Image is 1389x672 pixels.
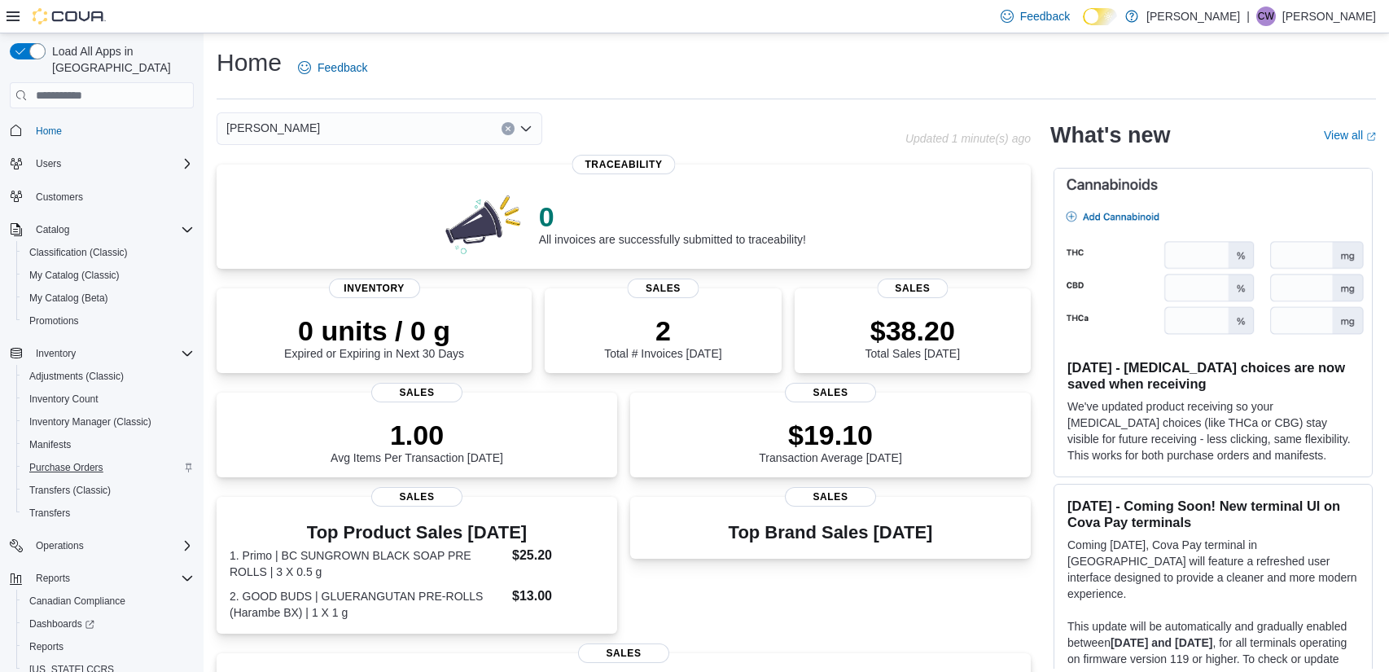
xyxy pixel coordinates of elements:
[905,132,1031,145] p: Updated 1 minute(s) ago
[23,503,77,523] a: Transfers
[23,458,194,477] span: Purchase Orders
[16,287,200,310] button: My Catalog (Beta)
[371,383,462,402] span: Sales
[3,342,200,365] button: Inventory
[539,200,806,246] div: All invoices are successfully submitted to traceability!
[29,393,99,406] span: Inventory Count
[29,484,111,497] span: Transfers (Classic)
[29,344,82,363] button: Inventory
[16,456,200,479] button: Purchase Orders
[23,266,194,285] span: My Catalog (Classic)
[23,412,158,432] a: Inventory Manager (Classic)
[23,288,194,308] span: My Catalog (Beta)
[519,122,532,135] button: Open list of options
[16,241,200,264] button: Classification (Classic)
[230,588,506,621] dt: 2. GOOD BUDS | GLUERANGUTAN PRE-ROLLS (Harambe BX) | 1 X 1 g
[29,154,194,173] span: Users
[29,569,77,588] button: Reports
[3,118,200,142] button: Home
[1050,122,1170,148] h2: What's new
[23,243,134,262] a: Classification (Classic)
[502,122,515,135] button: Clear input
[23,367,130,386] a: Adjustments (Classic)
[759,419,902,451] p: $19.10
[36,539,84,552] span: Operations
[230,523,604,542] h3: Top Product Sales [DATE]
[23,458,110,477] a: Purchase Orders
[36,157,61,170] span: Users
[1083,8,1117,25] input: Dark Mode
[29,536,194,556] span: Operations
[1247,7,1250,26] p: |
[46,43,194,76] span: Load All Apps in [GEOGRAPHIC_DATA]
[23,288,115,308] a: My Catalog (Beta)
[785,487,876,507] span: Sales
[1067,398,1359,463] p: We've updated product receiving so your [MEDICAL_DATA] choices (like THCa or CBG) stay visible fo...
[578,643,669,663] span: Sales
[1282,7,1376,26] p: [PERSON_NAME]
[331,419,503,451] p: 1.00
[16,433,200,456] button: Manifests
[23,412,194,432] span: Inventory Manager (Classic)
[441,191,526,256] img: 0
[29,415,151,428] span: Inventory Manager (Classic)
[865,314,960,360] div: Total Sales [DATE]
[865,314,960,347] p: $38.20
[3,152,200,175] button: Users
[29,269,120,282] span: My Catalog (Classic)
[36,572,70,585] span: Reports
[29,370,124,383] span: Adjustments (Classic)
[16,590,200,613] button: Canadian Compliance
[3,567,200,590] button: Reports
[29,344,194,363] span: Inventory
[23,266,126,285] a: My Catalog (Classic)
[23,481,194,500] span: Transfers (Classic)
[16,310,200,332] button: Promotions
[23,591,194,611] span: Canadian Compliance
[23,389,194,409] span: Inventory Count
[1258,7,1274,26] span: CW
[539,200,806,233] p: 0
[29,187,194,207] span: Customers
[1067,498,1359,530] h3: [DATE] - Coming Soon! New terminal UI on Cova Pay terminals
[23,311,85,331] a: Promotions
[29,507,70,520] span: Transfers
[329,279,420,298] span: Inventory
[29,438,71,451] span: Manifests
[23,591,132,611] a: Canadian Compliance
[284,314,464,347] p: 0 units / 0 g
[1083,25,1084,26] span: Dark Mode
[331,419,503,464] div: Avg Items Per Transaction [DATE]
[318,59,367,76] span: Feedback
[729,523,933,542] h3: Top Brand Sales [DATE]
[29,220,194,239] span: Catalog
[284,314,464,360] div: Expired or Expiring in Next 30 Days
[29,569,194,588] span: Reports
[1256,7,1276,26] div: Carmen Woytas
[1111,636,1212,649] strong: [DATE] and [DATE]
[23,637,194,657] span: Reports
[226,118,320,138] span: [PERSON_NAME]
[16,479,200,502] button: Transfers (Classic)
[291,51,374,84] a: Feedback
[230,547,506,580] dt: 1. Primo | BC SUNGROWN BLACK SOAP PRE ROLLS | 3 X 0.5 g
[36,125,62,138] span: Home
[3,218,200,241] button: Catalog
[16,388,200,411] button: Inventory Count
[759,419,902,464] div: Transaction Average [DATE]
[29,640,64,653] span: Reports
[1366,132,1376,142] svg: External link
[1067,537,1359,602] p: Coming [DATE], Cova Pay terminal in [GEOGRAPHIC_DATA] will feature a refreshed user interface des...
[877,279,948,298] span: Sales
[512,586,604,606] dd: $13.00
[36,223,69,236] span: Catalog
[16,635,200,658] button: Reports
[36,191,83,204] span: Customers
[29,220,76,239] button: Catalog
[3,534,200,557] button: Operations
[604,314,721,360] div: Total # Invoices [DATE]
[512,546,604,565] dd: $25.20
[29,120,194,140] span: Home
[23,367,194,386] span: Adjustments (Classic)
[23,637,70,657] a: Reports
